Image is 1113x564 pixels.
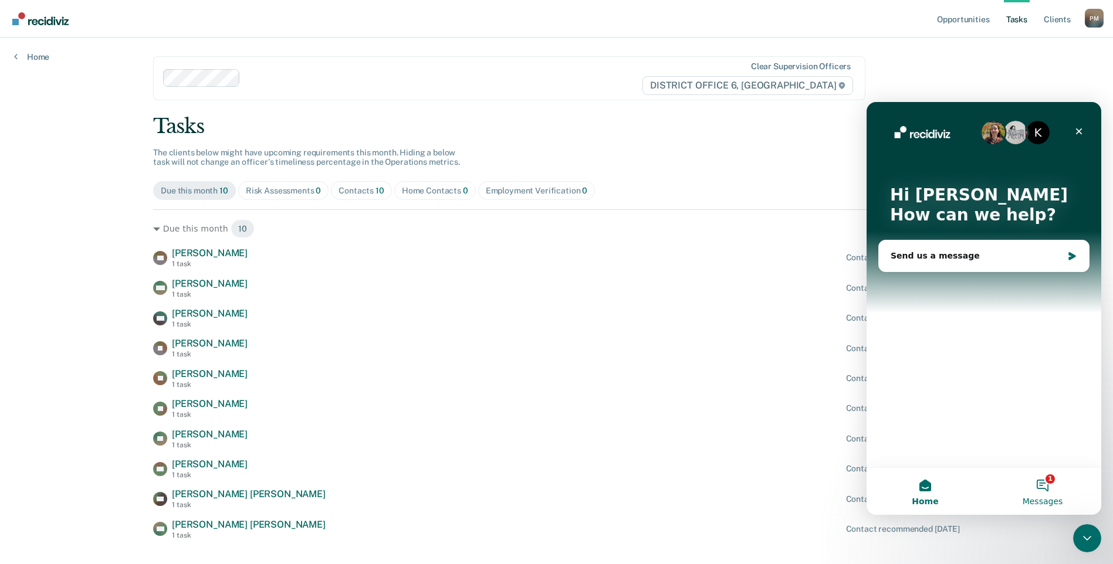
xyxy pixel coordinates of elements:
span: 10 [375,186,384,195]
div: 1 task [172,290,248,298]
div: Contact recommended [DATE] [846,494,960,504]
div: Contact recommended [DATE] [846,403,960,413]
div: 1 task [172,501,326,509]
iframe: Intercom live chat [1073,524,1101,552]
span: [PERSON_NAME] [172,338,248,349]
span: [PERSON_NAME] [172,247,248,259]
div: Contact recommended [DATE] [846,524,960,534]
div: Risk Assessments [246,186,322,196]
span: [PERSON_NAME] [172,429,248,440]
a: Home [14,52,49,62]
div: Contact recommended [DATE] [846,253,960,263]
iframe: Intercom live chat [867,102,1101,515]
div: Contact recommended [DATE] [846,434,960,444]
div: Contact recommended [DATE] [846,313,960,323]
span: [PERSON_NAME] [PERSON_NAME] [172,488,326,500]
span: 0 [582,186,587,195]
div: 1 task [172,380,248,389]
div: P M [1085,9,1104,28]
span: [PERSON_NAME] [172,278,248,289]
span: 10 [231,219,255,238]
img: Recidiviz [12,12,69,25]
div: 1 task [172,350,248,358]
div: 1 task [172,531,326,539]
div: Contact recommended [DATE] [846,464,960,474]
div: Due this month 10 [153,219,960,238]
span: 0 [316,186,321,195]
span: 10 [219,186,228,195]
div: Tasks [153,114,960,138]
span: 0 [463,186,468,195]
span: DISTRICT OFFICE 6, [GEOGRAPHIC_DATA] [642,76,853,95]
div: 1 task [172,441,248,449]
span: [PERSON_NAME] [PERSON_NAME] [172,519,326,530]
span: The clients below might have upcoming requirements this month. Hiding a below task will not chang... [153,148,460,167]
div: Contact recommended [DATE] [846,283,960,293]
div: Clear supervision officers [751,62,851,72]
div: Due this month [161,186,228,196]
span: [PERSON_NAME] [172,398,248,409]
div: 1 task [172,260,248,268]
div: Contact recommended [DATE] [846,373,960,383]
div: 1 task [172,320,248,328]
div: Contacts [339,186,384,196]
div: Employment Verification [486,186,588,196]
div: 1 task [172,471,248,479]
span: [PERSON_NAME] [172,368,248,379]
button: Profile dropdown button [1085,9,1104,28]
span: [PERSON_NAME] [172,458,248,470]
div: 1 task [172,410,248,419]
div: Home Contacts [402,186,468,196]
span: [PERSON_NAME] [172,308,248,319]
div: Contact recommended [DATE] [846,344,960,354]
